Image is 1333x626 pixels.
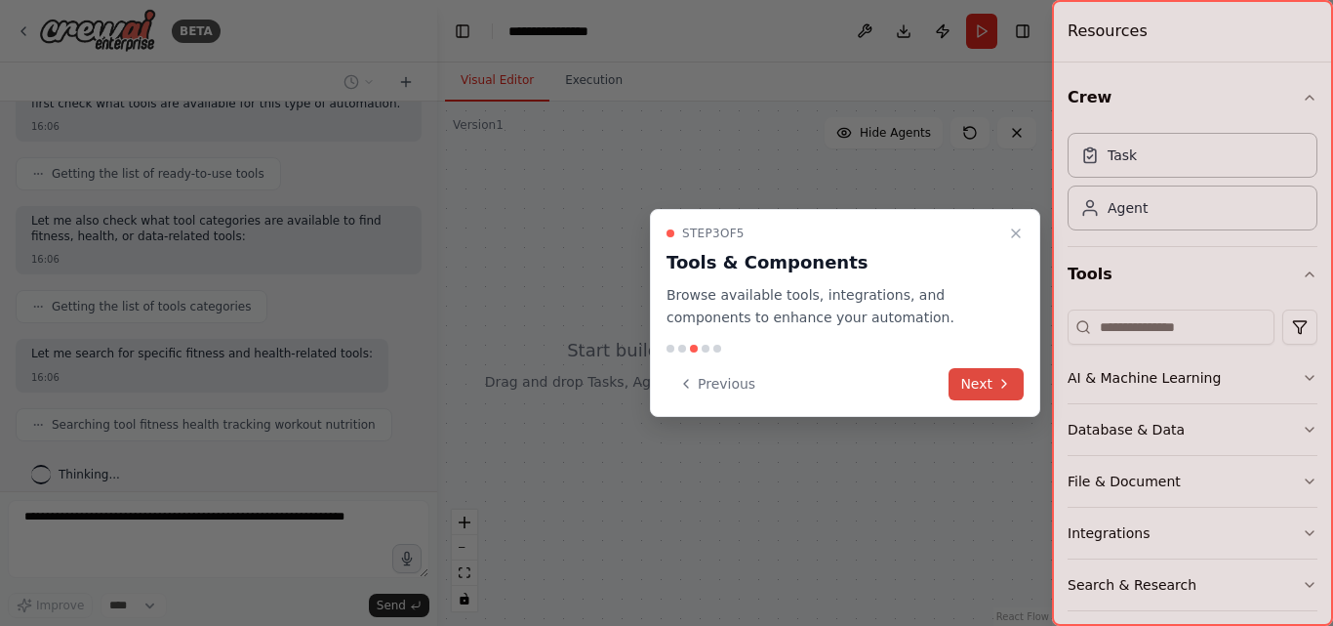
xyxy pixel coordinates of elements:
button: Hide left sidebar [449,18,476,45]
button: Next [949,368,1024,400]
button: Close walkthrough [1004,222,1028,245]
button: Previous [666,368,767,400]
span: Step 3 of 5 [682,226,745,241]
p: Browse available tools, integrations, and components to enhance your automation. [666,284,1000,329]
h3: Tools & Components [666,249,1000,276]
